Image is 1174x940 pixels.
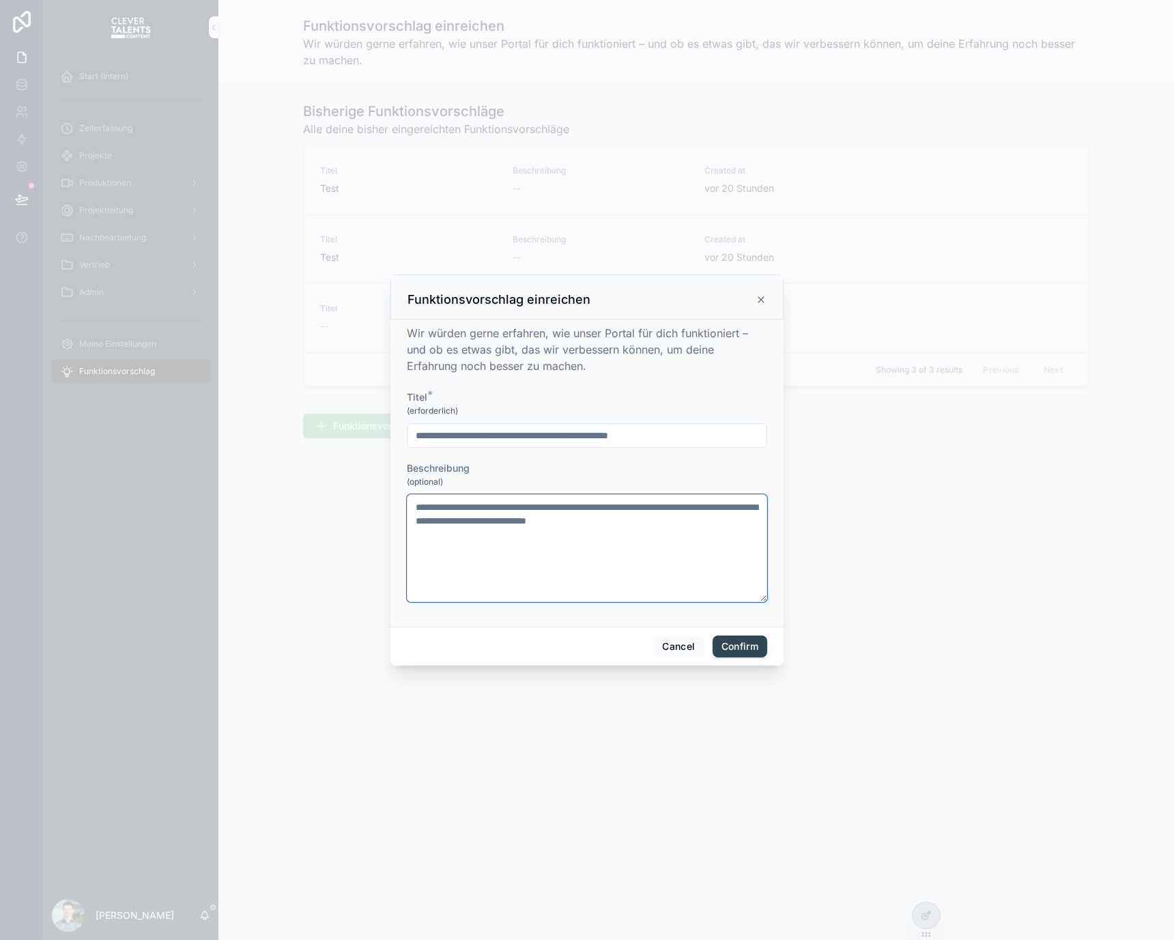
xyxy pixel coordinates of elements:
[407,391,427,403] span: Titel
[407,291,590,308] h3: Funktionsvorschlag einreichen
[407,405,458,416] span: (erforderlich)
[407,462,470,474] span: Beschreibung
[713,636,767,657] button: Confirm
[407,326,748,373] span: Wir würden gerne erfahren, wie unser Portal für dich funktioniert – und ob es etwas gibt, das wir...
[653,636,704,657] button: Cancel
[407,476,443,487] span: (optional)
